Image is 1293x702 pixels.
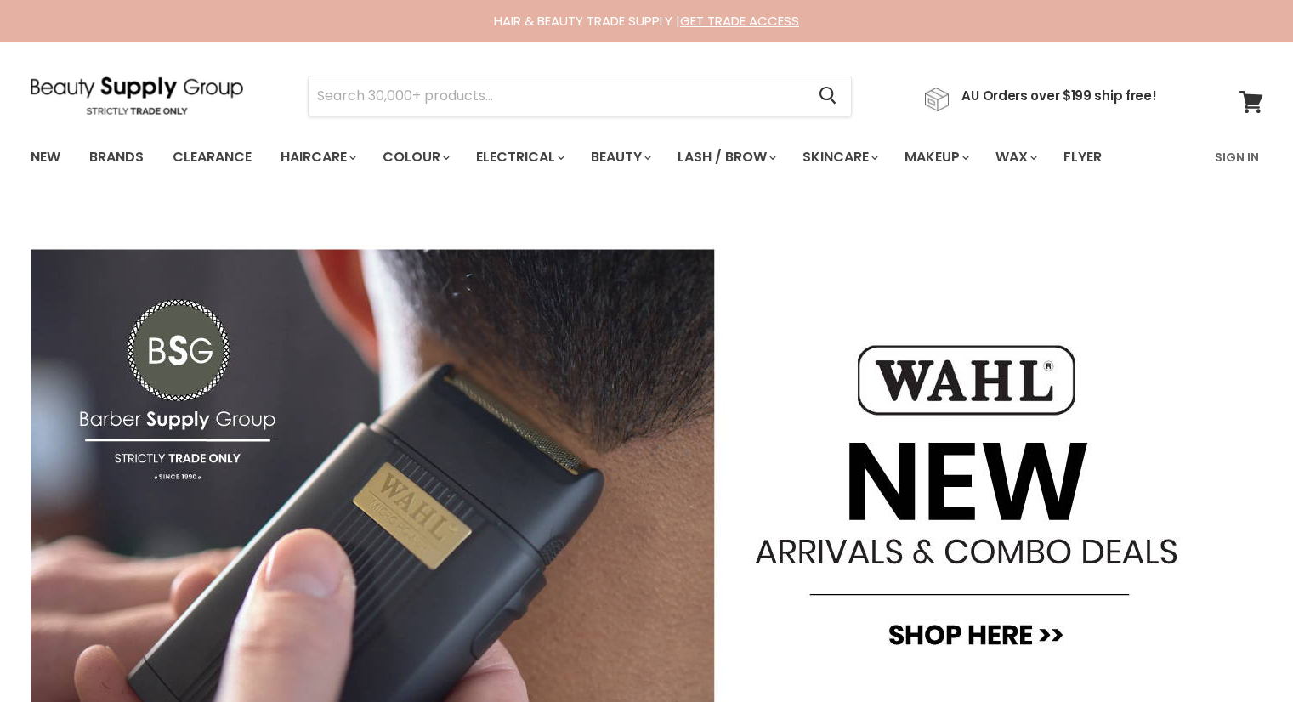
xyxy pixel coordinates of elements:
button: Search [806,76,851,116]
a: Electrical [463,139,575,175]
a: Lash / Brow [665,139,786,175]
a: Haircare [268,139,366,175]
a: Beauty [578,139,661,175]
a: Colour [370,139,460,175]
form: Product [308,76,852,116]
a: Sign In [1205,139,1269,175]
a: Wax [983,139,1047,175]
a: Makeup [892,139,979,175]
a: GET TRADE ACCESS [680,12,799,30]
a: Brands [77,139,156,175]
nav: Main [9,133,1284,182]
div: HAIR & BEAUTY TRADE SUPPLY | [9,13,1284,30]
a: Clearance [160,139,264,175]
a: New [18,139,73,175]
a: Flyer [1051,139,1114,175]
iframe: Gorgias live chat messenger [1208,622,1276,685]
a: Skincare [790,139,888,175]
input: Search [309,76,806,116]
ul: Main menu [18,133,1160,182]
